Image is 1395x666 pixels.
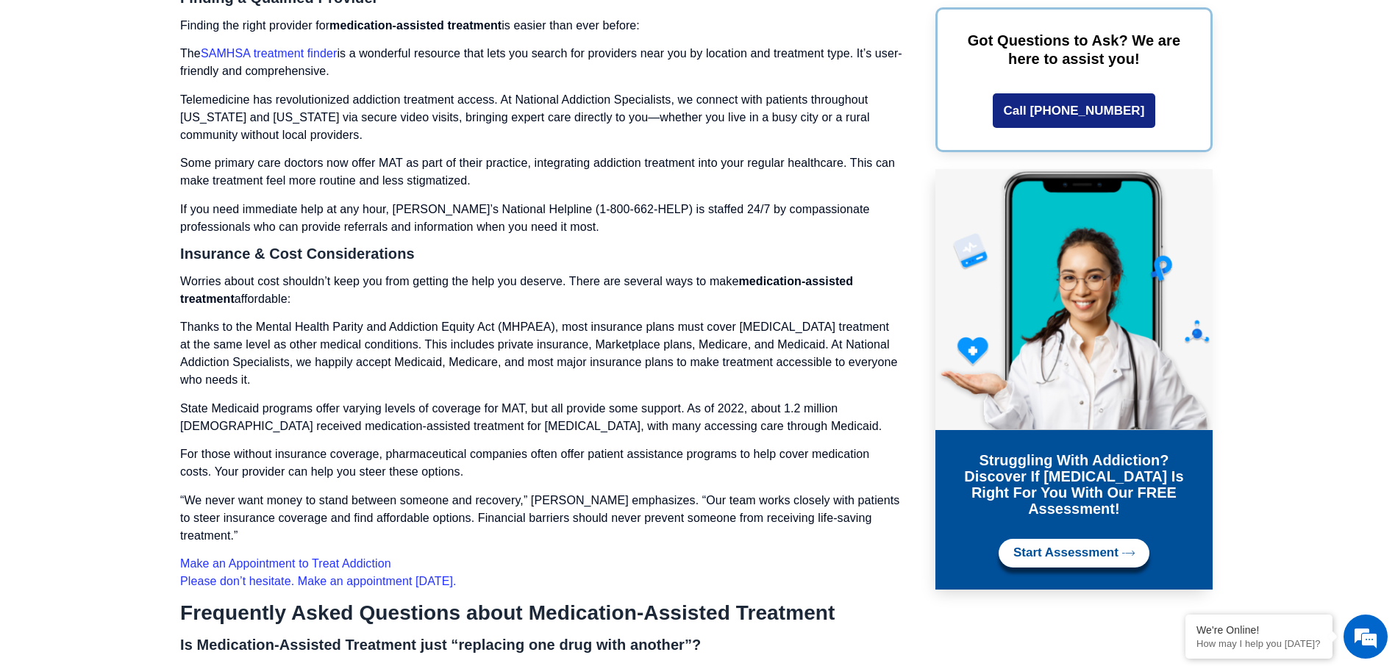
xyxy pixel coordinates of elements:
p: For those without insurance coverage, pharmaceutical companies often offer patient assistance pro... [180,445,902,481]
p: Telemedicine has revolutionized addiction treatment access. At National Addiction Specialists, we... [180,91,902,144]
span: Call [PHONE_NUMBER] [1004,104,1145,117]
div: Navigation go back [16,76,38,98]
h3: Insurance & Cost Considerations [180,246,902,261]
p: The is a wonderful resource that lets you search for providers near you by location and treatment... [180,45,902,80]
p: Some primary care doctors now offer MAT as part of their practice, integrating addiction treatmen... [180,154,902,190]
textarea: Type your message and hit 'Enter' [7,401,280,453]
strong: medication-assisted treatment [180,275,853,305]
p: “We never want money to stand between someone and recovery,” [PERSON_NAME] emphasizes. “Our team ... [180,492,902,545]
div: We're Online! [1196,624,1321,636]
a: Call [PHONE_NUMBER] [993,93,1156,128]
strong: medication-assisted treatment [329,19,502,32]
span: Start Assessment [1013,546,1119,560]
p: State Medicaid programs offer varying levels of coverage for MAT, but all provide some support. A... [180,400,902,435]
div: Chat with us now [99,77,269,96]
img: Online Suboxone Treatment - Opioid Addiction Treatment using phone [935,169,1213,430]
p: How may I help you today? [1196,638,1321,649]
p: Got Questions to Ask? We are here to assist you! [960,32,1188,68]
a: Start Assessment [999,539,1149,567]
h3: Is Medication-Assisted Treatment just “replacing one drug with another”? [180,637,902,652]
p: Worries about cost shouldn’t keep you from getting the help you deserve. There are several ways t... [180,273,902,308]
a: Make an Appointment to Treat AddictionPlease don’t hesitate. Make an appointment [DATE]. [180,557,457,587]
h2: Frequently Asked Questions about Medication-Assisted Treatment [180,601,902,626]
span: We're online! [85,185,203,334]
a: SAMHSA treatment finder [201,47,338,60]
p: Finding the right provider for is easier than ever before: [180,17,902,35]
div: Minimize live chat window [241,7,276,43]
p: If you need immediate help at any hour, [PERSON_NAME]’s National Helpline (1-800-662-HELP) is sta... [180,201,902,236]
p: Thanks to the Mental Health Parity and Addiction Equity Act (MHPAEA), most insurance plans must c... [180,318,902,389]
h3: Struggling with addiction? Discover if [MEDICAL_DATA] is right for you with our FREE Assessment! [946,452,1202,517]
